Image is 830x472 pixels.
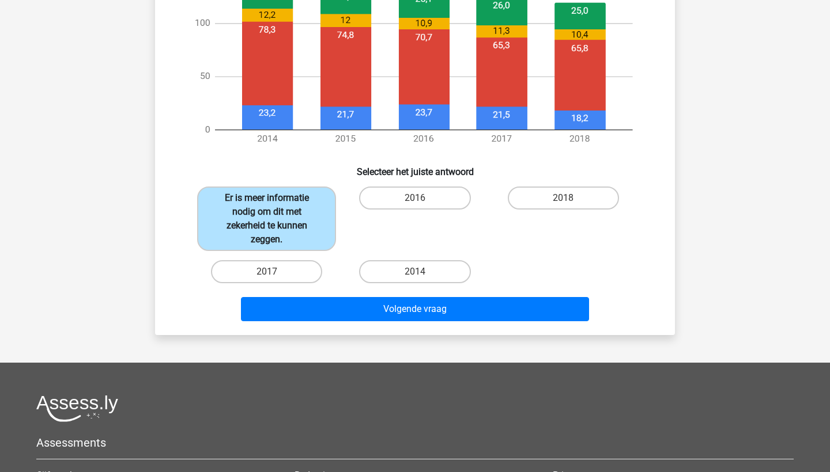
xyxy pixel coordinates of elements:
[36,436,794,450] h5: Assessments
[359,260,470,283] label: 2014
[197,186,336,251] label: Er is meer informatie nodig om dit met zekerheid te kunnen zeggen.
[211,260,322,283] label: 2017
[359,186,470,210] label: 2016
[241,297,590,321] button: Volgende vraag
[173,157,657,177] h6: Selecteer het juiste antwoord
[36,395,118,422] img: Assessly logo
[508,186,619,210] label: 2018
